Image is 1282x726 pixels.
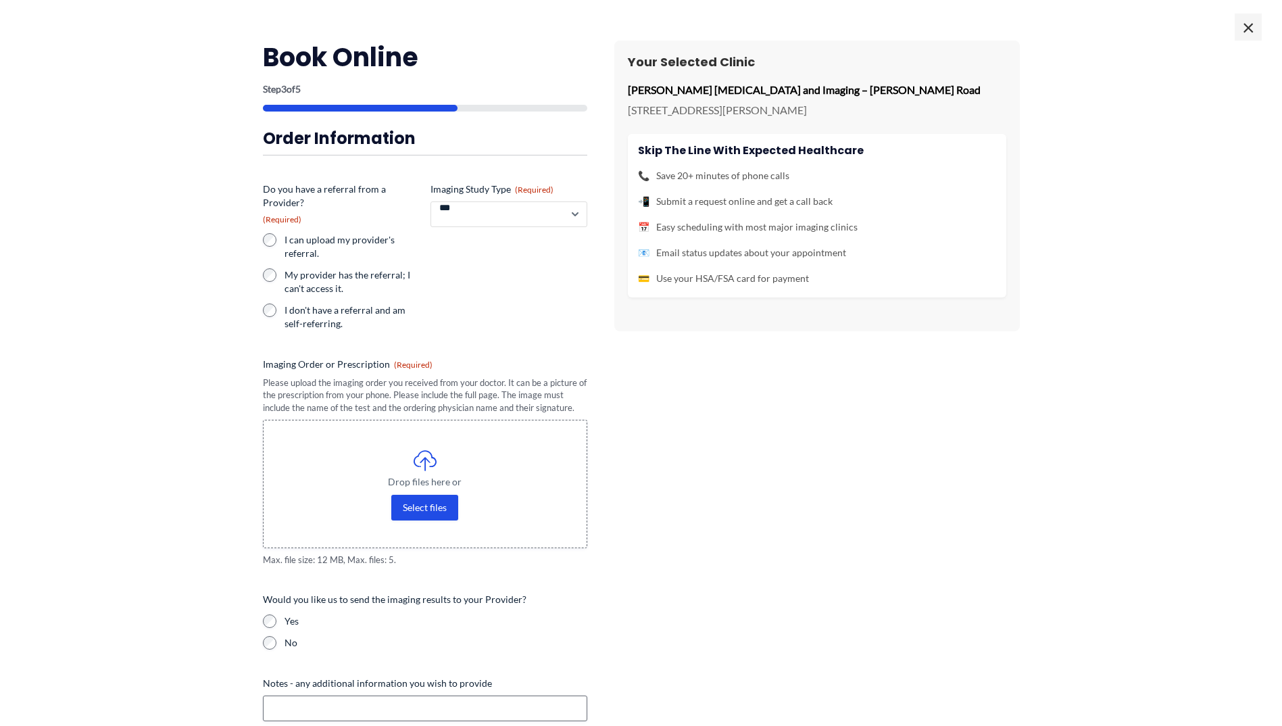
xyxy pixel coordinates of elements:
[263,554,587,566] span: Max. file size: 12 MB, Max. files: 5.
[285,304,420,331] label: I don't have a referral and am self-referring.
[638,193,649,210] span: 📲
[285,614,587,628] label: Yes
[394,360,433,370] span: (Required)
[638,270,649,287] span: 💳
[430,183,587,196] label: Imaging Study Type
[638,218,996,236] li: Easy scheduling with most major imaging clinics
[638,244,649,262] span: 📧
[295,83,301,95] span: 5
[638,144,996,157] h4: Skip the line with Expected Healthcare
[263,214,301,224] span: (Required)
[263,84,587,94] p: Step of
[628,54,1006,70] h3: Your Selected Clinic
[285,233,420,260] label: I can upload my provider's referral.
[638,193,996,210] li: Submit a request online and get a call back
[263,593,526,606] legend: Would you like us to send the imaging results to your Provider?
[638,218,649,236] span: 📅
[263,183,420,225] legend: Do you have a referral from a Provider?
[638,167,649,185] span: 📞
[263,377,587,414] div: Please upload the imaging order you received from your doctor. It can be a picture of the prescri...
[1235,14,1262,41] span: ×
[263,677,587,690] label: Notes - any additional information you wish to provide
[515,185,553,195] span: (Required)
[281,83,287,95] span: 3
[291,477,560,487] span: Drop files here or
[285,268,420,295] label: My provider has the referral; I can't access it.
[628,80,1006,100] p: [PERSON_NAME] [MEDICAL_DATA] and Imaging – [PERSON_NAME] Road
[638,244,996,262] li: Email status updates about your appointment
[285,636,587,650] label: No
[628,100,1006,120] p: [STREET_ADDRESS][PERSON_NAME]
[638,167,996,185] li: Save 20+ minutes of phone calls
[391,495,458,521] button: select files, imaging order or prescription(required)
[638,270,996,287] li: Use your HSA/FSA card for payment
[263,128,587,149] h3: Order Information
[263,41,587,74] h2: Book Online
[263,358,587,371] label: Imaging Order or Prescription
